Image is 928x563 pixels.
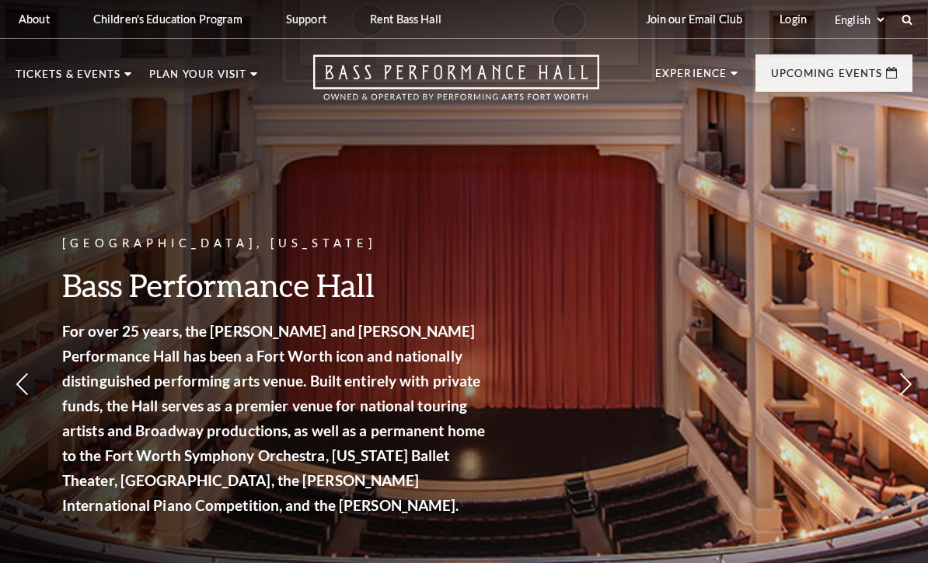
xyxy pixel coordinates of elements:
p: Rent Bass Hall [370,12,441,26]
p: Upcoming Events [771,68,882,87]
p: Tickets & Events [16,69,120,88]
select: Select: [832,12,887,27]
strong: For over 25 years, the [PERSON_NAME] and [PERSON_NAME] Performance Hall has been a Fort Worth ico... [62,322,485,514]
p: [GEOGRAPHIC_DATA], [US_STATE] [62,234,490,254]
p: About [19,12,50,26]
p: Plan Your Visit [149,69,246,88]
p: Support [286,12,326,26]
p: Children's Education Program [93,12,242,26]
h3: Bass Performance Hall [62,265,490,305]
p: Experience [655,68,727,87]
